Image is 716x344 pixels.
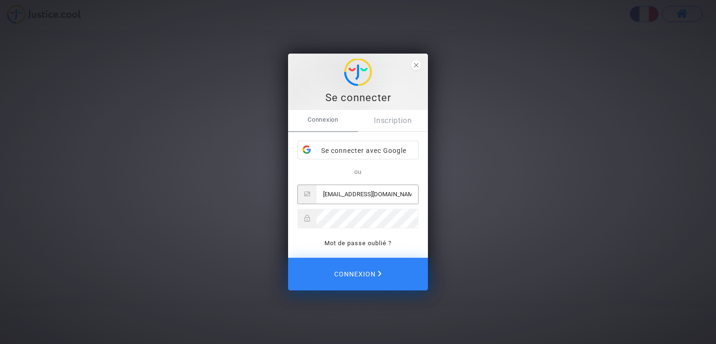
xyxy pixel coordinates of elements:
[288,110,358,130] span: Connexion
[411,60,421,70] span: close
[288,258,428,290] button: Connexion
[334,264,382,284] span: Connexion
[354,168,362,175] span: ou
[298,141,418,160] div: Se connecter avec Google
[317,185,418,204] input: Email
[324,240,392,247] a: Mot de passe oublié ?
[317,209,418,228] input: Password
[293,91,423,105] div: Se connecter
[358,110,428,131] a: Inscription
